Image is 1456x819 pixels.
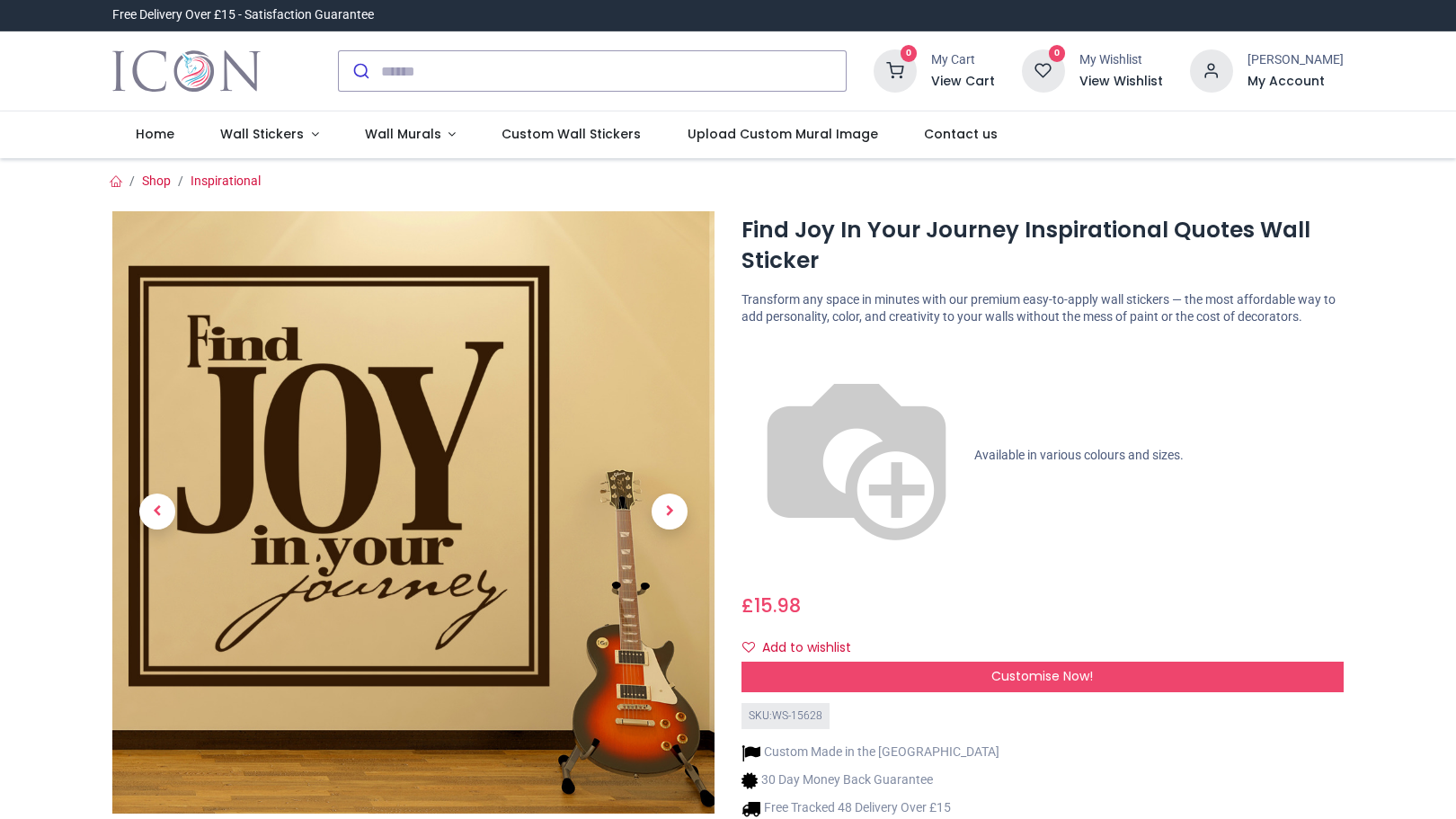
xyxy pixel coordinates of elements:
[342,111,479,158] a: Wall Murals
[112,6,374,24] div: Free Delivery Over £15 - Satisfaction Guarantee
[688,125,878,143] span: Upload Custom Mural Image
[741,291,1344,326] p: Transform any space in minutes with our premium easy-to-apply wall stickers — the most affordable...
[112,302,202,724] a: Previous
[991,667,1093,685] span: Customise Now!
[142,174,171,188] a: Shop
[966,6,1344,24] iframe: Customer reviews powered by Trustpilot
[502,125,641,143] span: Custom Wall Stickers
[191,174,261,188] a: Inspirational
[924,125,998,143] span: Contact us
[220,125,304,143] span: Wall Stickers
[625,302,715,724] a: Next
[136,125,174,143] span: Home
[112,46,261,96] a: Logo of Icon Wall Stickers
[1079,73,1163,91] a: View Wishlist
[741,799,999,818] li: Free Tracked 48 Delivery Over £15
[741,633,866,663] button: Add to wishlistAdd to wishlist
[365,125,441,143] span: Wall Murals
[931,73,995,91] a: View Cart
[974,448,1184,462] span: Available in various colours and sizes.
[339,51,381,91] button: Submit
[741,592,801,619] span: £
[1022,63,1065,77] a: 0
[1247,73,1344,91] a: My Account
[197,111,342,158] a: Wall Stickers
[1049,45,1066,62] sup: 0
[112,211,715,814] img: Find Joy In Your Journey Inspirational Quotes Wall Sticker
[741,215,1344,277] h1: Find Joy In Your Journey Inspirational Quotes Wall Sticker
[139,494,175,530] span: Previous
[742,641,755,654] i: Add to wishlist
[1079,51,1163,69] div: My Wishlist
[741,743,999,762] li: Custom Made in the [GEOGRAPHIC_DATA]
[741,341,972,571] img: color-wheel.png
[931,51,995,69] div: My Cart
[741,771,999,790] li: 30 Day Money Back Guarantee
[901,45,918,62] sup: 0
[652,494,688,530] span: Next
[874,63,917,77] a: 0
[741,703,830,729] div: SKU: WS-15628
[754,592,801,619] span: 15.98
[112,46,261,96] img: Icon Wall Stickers
[1247,51,1344,69] div: [PERSON_NAME]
